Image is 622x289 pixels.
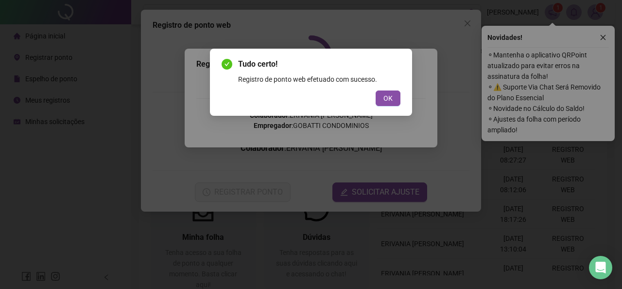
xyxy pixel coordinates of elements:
[376,90,400,106] button: OK
[222,59,232,70] span: check-circle
[383,93,393,104] span: OK
[238,58,400,70] span: Tudo certo!
[589,256,612,279] div: Open Intercom Messenger
[238,74,400,85] div: Registro de ponto web efetuado com sucesso.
